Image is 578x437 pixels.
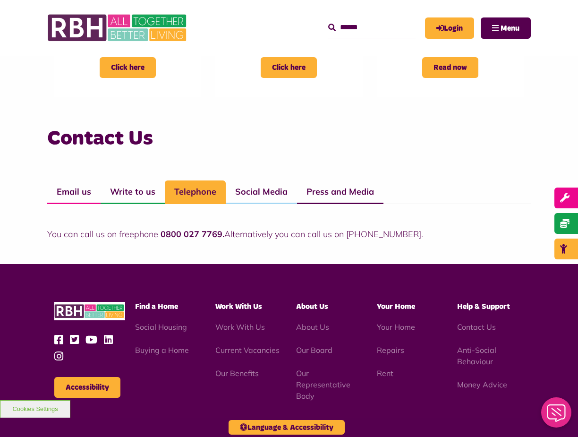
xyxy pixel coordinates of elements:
[135,345,189,355] a: Buying a Home
[377,322,415,332] a: Your Home
[226,180,297,204] a: Social Media
[535,394,578,437] iframe: Netcall Web Assistant for live chat
[457,380,507,389] a: Money Advice
[457,322,496,332] a: Contact Us
[165,180,226,204] a: Telephone
[215,322,265,332] a: Work With Us
[296,322,329,332] a: About Us
[457,345,496,366] a: Anti-Social Behaviour
[296,303,328,310] span: About Us
[425,17,474,39] a: MyRBH
[229,420,345,435] button: Language & Accessibility
[297,180,383,204] a: Press and Media
[47,125,531,152] h3: Contact Us
[377,303,415,310] span: Your Home
[377,368,393,378] a: Rent
[135,303,178,310] span: Find a Home
[328,17,416,38] input: Search
[54,377,120,398] button: Accessibility
[47,180,101,204] a: Email us
[47,9,189,46] img: RBH
[215,303,262,310] span: Work With Us
[296,368,350,401] a: Our Representative Body
[215,368,259,378] a: Our Benefits
[54,302,125,320] img: RBH
[501,25,519,32] span: Menu
[135,322,187,332] a: Social Housing - open in a new tab
[481,17,531,39] button: Navigation
[100,57,156,78] span: Click here
[377,345,404,355] a: Repairs
[215,345,280,355] a: Current Vacancies
[161,229,224,240] strong: 0800 027 7769.
[101,180,165,204] a: Write to us
[47,228,531,240] p: You can call us on freephone Alternatively you can call us on [PHONE_NUMBER].
[457,303,510,310] span: Help & Support
[296,345,332,355] a: Our Board
[422,57,478,78] span: Read now
[261,57,317,78] span: Click here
